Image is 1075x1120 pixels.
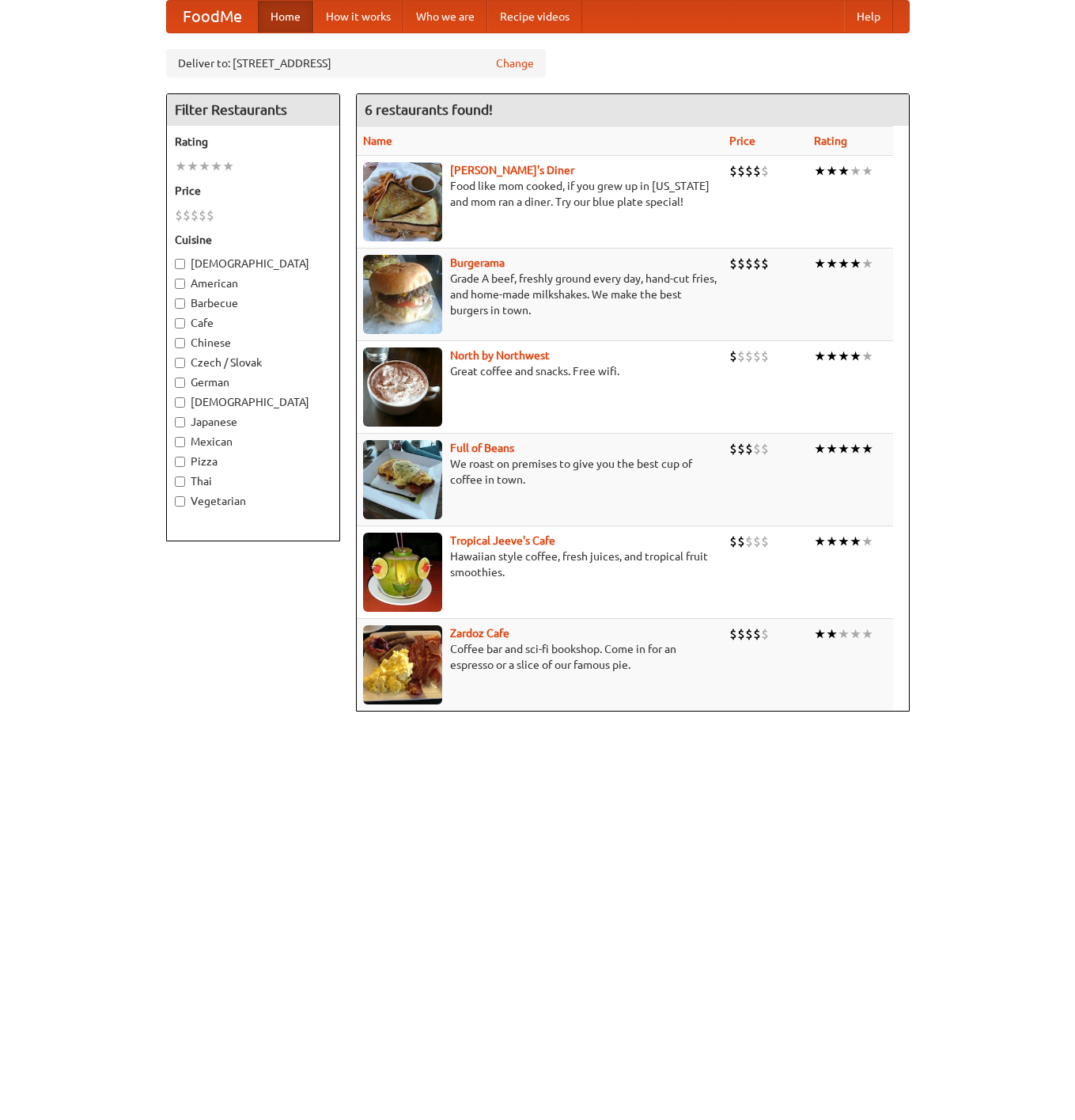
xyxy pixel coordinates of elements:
[175,414,331,430] label: Japanese
[487,1,582,32] a: Recipe videos
[814,533,826,550] li: ★
[838,533,850,550] li: ★
[175,457,185,467] input: Pizza
[838,255,850,272] li: ★
[363,347,442,427] img: north.jpg
[729,135,755,147] a: Price
[737,255,745,272] li: $
[175,397,185,408] input: [DEMOGRAPHIC_DATA]
[175,358,185,368] input: Czech / Slovak
[729,347,737,365] li: $
[363,456,717,488] p: We roast on premises to give you the best cup of coffee in town.
[450,627,509,640] a: Zardoz Cafe
[838,440,850,457] li: ★
[363,255,442,334] img: burgerama.jpg
[745,625,753,643] li: $
[761,533,769,550] li: $
[175,476,185,487] input: Thai
[753,162,761,180] li: $
[761,347,769,365] li: $
[363,363,717,379] p: Great coffee and snacks. Free wifi.
[175,279,185,289] input: American
[363,533,442,612] img: jeeves.jpg
[737,162,745,180] li: $
[737,533,745,550] li: $
[187,158,199,175] li: ★
[826,255,838,272] li: ★
[753,625,761,643] li: $
[826,347,838,365] li: ★
[450,164,574,177] a: [PERSON_NAME]'s Diner
[861,625,873,643] li: ★
[365,102,493,117] ng-pluralize: 6 restaurants found!
[838,347,850,365] li: ★
[861,162,873,180] li: ★
[850,533,861,550] li: ★
[450,534,555,547] a: Tropical Jeeve's Cafe
[753,533,761,550] li: $
[850,347,861,365] li: ★
[826,625,838,643] li: ★
[363,440,442,519] img: beans.jpg
[175,207,183,224] li: $
[850,440,861,457] li: ★
[814,625,826,643] li: ★
[838,162,850,180] li: ★
[450,349,550,362] a: North by Northwest
[363,135,392,147] a: Name
[814,347,826,365] li: ★
[729,255,737,272] li: $
[838,625,850,643] li: ★
[745,347,753,365] li: $
[737,625,745,643] li: $
[761,625,769,643] li: $
[729,162,737,180] li: $
[761,440,769,457] li: $
[175,259,185,269] input: [DEMOGRAPHIC_DATA]
[844,1,893,32] a: Help
[729,533,737,550] li: $
[183,207,191,224] li: $
[175,378,185,388] input: German
[363,271,717,318] p: Grade A beef, freshly ground every day, hand-cut fries, and home-made milkshakes. We make the bes...
[745,440,753,457] li: $
[496,55,534,71] a: Change
[175,158,187,175] li: ★
[450,256,505,269] a: Burgerama
[814,440,826,457] li: ★
[175,335,331,351] label: Chinese
[363,178,717,210] p: Food like mom cooked, if you grew up in [US_STATE] and mom ran a diner. Try our blue plate special!
[175,134,331,150] h5: Rating
[167,94,339,126] h4: Filter Restaurants
[175,315,331,331] label: Cafe
[753,255,761,272] li: $
[175,454,331,469] label: Pizza
[737,440,745,457] li: $
[814,135,847,147] a: Rating
[363,641,717,673] p: Coffee bar and sci-fi bookshop. Come in for an espresso or a slice of our famous pie.
[175,473,331,489] label: Thai
[175,437,185,447] input: Mexican
[450,442,514,454] a: Full of Beans
[363,162,442,241] img: sallys.jpg
[175,417,185,427] input: Japanese
[745,533,753,550] li: $
[861,347,873,365] li: ★
[199,207,206,224] li: $
[175,183,331,199] h5: Price
[175,256,331,271] label: [DEMOGRAPHIC_DATA]
[826,162,838,180] li: ★
[761,162,769,180] li: $
[175,318,185,328] input: Cafe
[191,207,199,224] li: $
[175,298,185,309] input: Barbecue
[814,162,826,180] li: ★
[403,1,487,32] a: Who we are
[313,1,403,32] a: How it works
[826,533,838,550] li: ★
[210,158,222,175] li: ★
